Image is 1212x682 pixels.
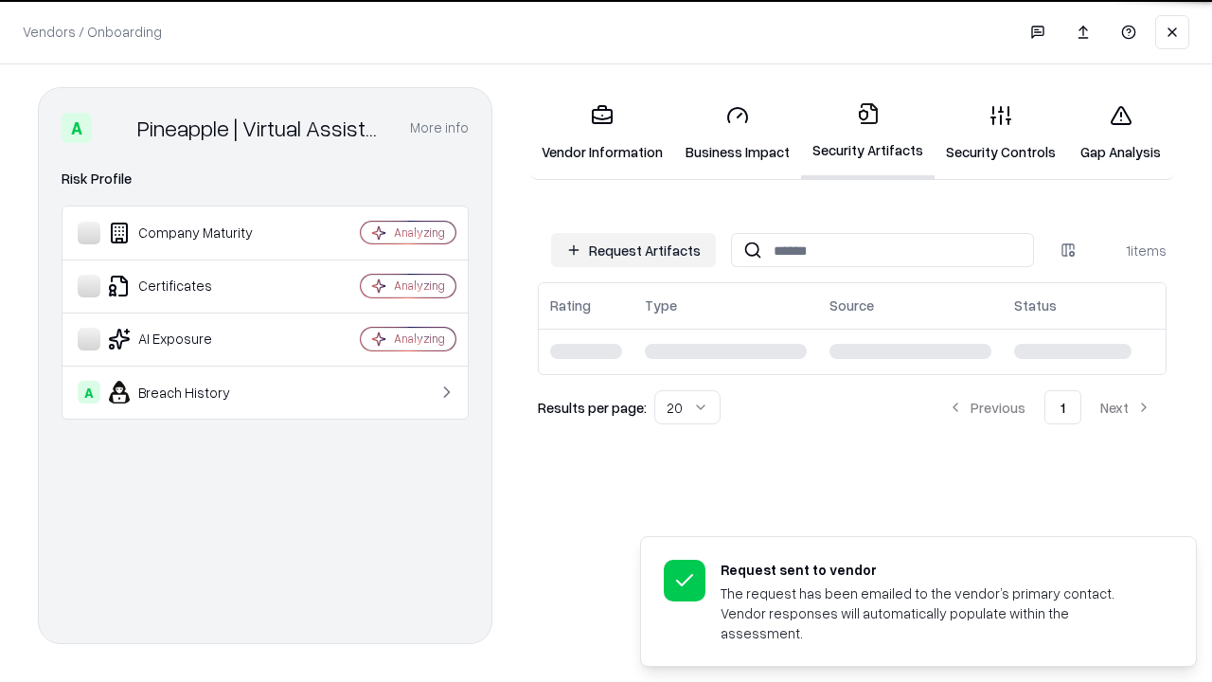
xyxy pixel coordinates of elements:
div: Breach History [78,381,304,404]
a: Vendor Information [530,89,674,177]
div: Request sent to vendor [721,560,1150,580]
button: 1 [1044,390,1081,424]
p: Results per page: [538,398,647,418]
a: Gap Analysis [1067,89,1174,177]
div: Certificates [78,275,304,297]
div: 1 items [1091,241,1167,260]
button: More info [410,111,469,145]
a: Business Impact [674,89,801,177]
div: Type [645,296,677,315]
div: Status [1014,296,1057,315]
div: Risk Profile [62,168,469,190]
div: A [78,381,100,404]
nav: pagination [933,390,1167,424]
div: Pineapple | Virtual Assistant Agency [137,113,387,143]
div: Analyzing [394,224,445,241]
img: Pineapple | Virtual Assistant Agency [99,113,130,143]
div: A [62,113,92,143]
p: Vendors / Onboarding [23,22,162,42]
div: Analyzing [394,278,445,294]
a: Security Controls [935,89,1067,177]
div: AI Exposure [78,328,304,350]
div: Analyzing [394,331,445,347]
a: Security Artifacts [801,87,935,179]
div: Source [829,296,874,315]
div: Rating [550,296,591,315]
div: The request has been emailed to the vendor’s primary contact. Vendor responses will automatically... [721,583,1150,643]
button: Request Artifacts [551,233,716,267]
div: Company Maturity [78,222,304,244]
